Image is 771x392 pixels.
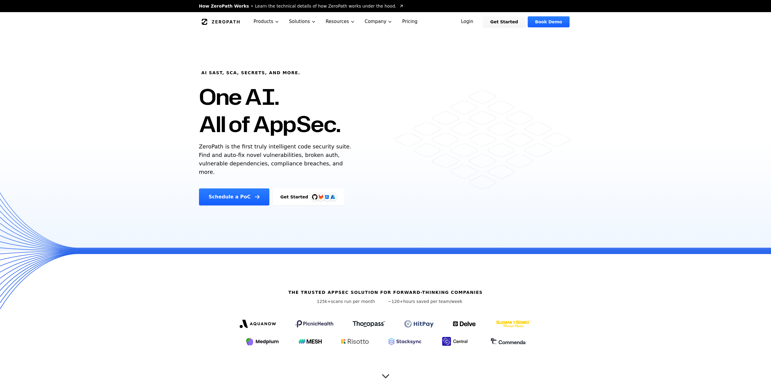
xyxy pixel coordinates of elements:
img: Central [441,336,471,347]
h6: AI SAST, SCA, Secrets, and more. [201,70,301,76]
nav: Global [192,12,580,31]
img: Medplum [245,337,279,346]
img: Azure [331,194,335,199]
a: Book Demo [528,16,569,27]
img: Stacksync [388,338,421,345]
span: How ZeroPath Works [199,3,249,9]
h6: The Trusted AppSec solution for forward-thinking companies [288,289,483,295]
img: GitLab [315,191,327,203]
p: hours saved per team/week [388,298,463,304]
img: GitHub [312,194,317,200]
a: Schedule a PoC [199,188,270,205]
span: ~120+ [388,299,403,304]
span: Learn the technical details of how ZeroPath works under the hood. [255,3,397,9]
a: Get Started [483,16,525,27]
img: Thoropass [353,321,385,327]
button: Products [249,12,284,31]
svg: Bitbucket [324,194,330,200]
a: Pricing [397,12,422,31]
button: Solutions [284,12,321,31]
a: Login [454,16,481,27]
img: Mesh [299,339,322,344]
a: How ZeroPath WorksLearn the technical details of how ZeroPath works under the hood. [199,3,404,9]
span: 125k+ [317,299,331,304]
button: Company [360,12,397,31]
p: scans run per month [309,298,383,304]
img: GYG [496,317,531,331]
button: Resources [321,12,360,31]
p: ZeroPath is the first truly intelligent code security suite. Find and auto-fix novel vulnerabilit... [199,142,354,176]
button: Scroll to next section [380,367,392,379]
h1: One AI. All of AppSec. [199,83,341,138]
a: Get StartedGitHubGitLabAzure [273,188,344,205]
